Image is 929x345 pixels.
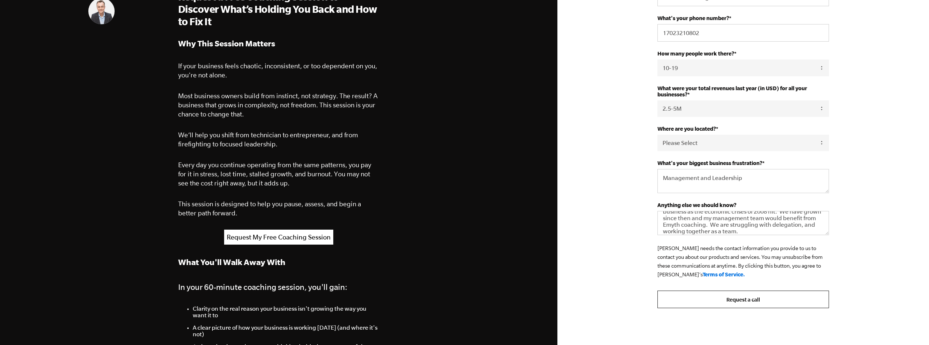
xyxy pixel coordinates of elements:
a: Request My Free Coaching Session [224,230,333,245]
strong: Why This Session Matters [178,39,275,48]
strong: What's your biggest business frustration? [657,160,762,166]
strong: What's your phone number? [657,15,729,21]
textarea: Management and Leadership [657,169,829,193]
span: Most business owners build from instinct, not strategy. The result? A business that grows in comp... [178,92,377,118]
span: If your business feels chaotic, inconsistent, or too dependent on you, you're not alone. [178,62,377,79]
strong: Where are you located? [657,126,716,132]
h4: In your 60-minute coaching session, you'll gain: [178,280,380,294]
strong: What were your total revenues last year (in USD) for all your businesses? [657,85,807,97]
strong: Anything else we should know? [657,202,736,208]
span: This session is designed to help you pause, assess, and begin a better path forward. [178,200,361,217]
iframe: Chat Widget [892,310,929,345]
strong: How many people work there? [657,50,734,57]
a: Terms of Service. [703,271,745,277]
textarea: I went through emyth coaching for 2 years. Saved my business as the economic crises of 2008 hit. ... [657,211,829,235]
span: Clarity on the real reason your business isn't growing the way you want it to [193,305,366,318]
p: [PERSON_NAME] needs the contact information you provide to us to contact you about our products a... [657,244,829,279]
span: Every day you continue operating from the same patterns, you pay for it in stress, lost time, sta... [178,161,371,187]
input: Request a call [657,291,829,308]
span: A clear picture of how your business is working [DATE] (and where it's not) [193,324,377,337]
strong: What You'll Walk Away With [178,257,285,267]
span: We’ll help you shift from technician to entrepreneur, and from firefighting to focused leadership. [178,131,358,148]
